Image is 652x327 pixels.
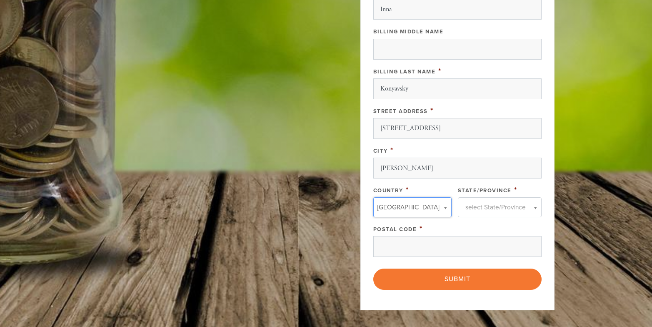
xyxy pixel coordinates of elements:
[438,66,442,75] span: This field is required.
[420,224,423,233] span: This field is required.
[373,187,403,194] label: Country
[373,148,388,154] label: City
[373,28,444,35] label: Billing Middle Name
[373,197,452,217] a: [GEOGRAPHIC_DATA]
[462,202,530,213] span: - select State/Province -
[377,202,440,213] span: [GEOGRAPHIC_DATA]
[390,146,394,155] span: This field is required.
[373,226,417,233] label: Postal Code
[373,68,436,75] label: Billing Last Name
[373,108,428,115] label: Street Address
[458,187,512,194] label: State/Province
[458,197,542,217] a: - select State/Province -
[373,269,542,289] input: Submit
[514,185,517,194] span: This field is required.
[406,185,409,194] span: This field is required.
[430,106,434,115] span: This field is required.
